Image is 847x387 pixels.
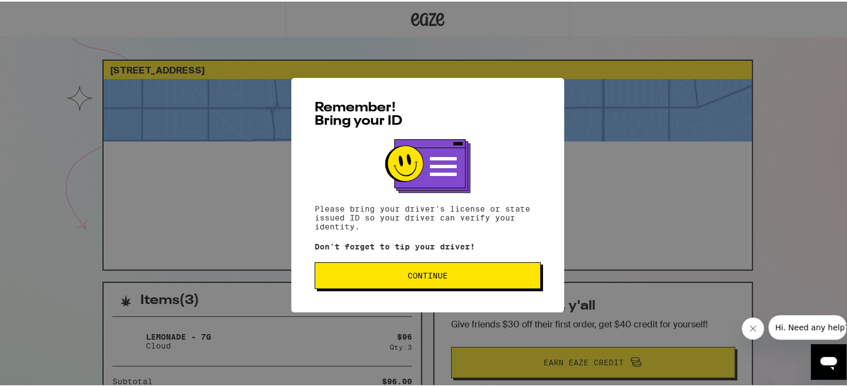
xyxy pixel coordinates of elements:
span: Continue [408,270,448,278]
p: Don't forget to tip your driver! [315,241,541,249]
iframe: Message from company [768,313,846,338]
iframe: Button to launch messaging window [811,342,846,378]
button: Continue [315,261,541,287]
span: Remember! Bring your ID [315,100,403,126]
iframe: Close message [742,316,764,338]
p: Please bring your driver's license or state issued ID so your driver can verify your identity. [315,203,541,229]
span: Hi. Need any help? [7,8,80,17]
